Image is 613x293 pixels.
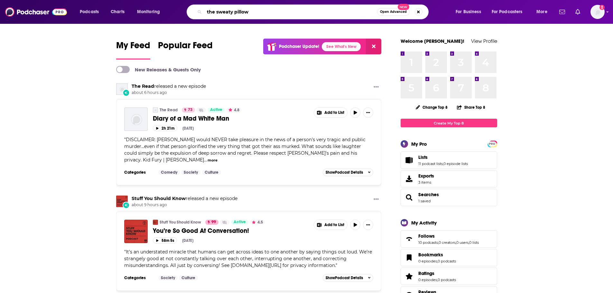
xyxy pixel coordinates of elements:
[116,83,128,95] img: The Read
[124,220,148,243] img: You’re So Good At Conversation!
[153,114,229,123] span: Diary of a Mad White Man
[401,170,497,188] a: Exports
[153,237,177,243] button: 58m 5s
[205,220,218,225] a: 99
[418,270,456,276] a: Ratings
[590,5,605,19] button: Show profile menu
[398,4,409,10] span: New
[439,240,456,245] a: 0 creators
[438,259,456,263] a: 0 podcasts
[418,180,434,185] span: 3 items
[323,169,374,176] button: ShowPodcast Details
[418,199,431,203] a: 1 saved
[380,10,407,14] span: Open Advanced
[227,107,241,113] button: 4.8
[182,107,195,113] a: 73
[401,249,497,266] span: Bookmarks
[182,238,193,243] div: [DATE]
[403,253,416,262] a: Bookmarks
[401,119,497,127] a: Create My Top 8
[371,196,381,204] button: Show More Button
[132,196,186,201] a: Stuff You Should Know
[469,240,469,245] span: ,
[418,154,468,160] a: Lists
[153,227,249,235] span: You’re So Good At Conversation!
[590,5,605,19] img: User Profile
[492,7,523,16] span: For Podcasters
[188,107,192,113] span: 73
[469,240,479,245] a: 0 lists
[153,220,158,225] a: Stuff You Should Know
[132,83,154,89] a: The Read
[418,173,434,179] span: Exports
[471,38,497,44] a: View Profile
[418,252,456,258] a: Bookmarks
[111,7,125,16] span: Charts
[418,252,443,258] span: Bookmarks
[250,220,265,225] button: 4.5
[132,202,237,208] span: about 9 hours ago
[116,66,201,73] a: New Releases & Guests Only
[204,157,207,163] span: ...
[314,108,348,117] button: Show More Button
[75,7,107,17] button: open menu
[418,233,479,239] a: Follows
[124,249,372,268] span: " "
[324,110,344,115] span: Add to List
[403,272,416,281] a: Ratings
[124,137,366,163] span: "
[411,220,437,226] div: My Activity
[573,6,583,17] a: Show notifications dropdown
[132,196,237,202] h3: released a new episode
[158,170,180,175] a: Comedy
[456,240,469,245] a: 0 users
[488,141,496,146] a: PRO
[403,193,416,202] a: Searches
[324,223,344,227] span: Add to List
[124,249,372,268] span: It’s an understated miracle that humans can get across ideas to one another by saying things out ...
[208,107,225,113] a: Active
[158,40,213,55] span: Popular Feed
[80,7,99,16] span: Podcasts
[193,5,435,19] div: Search podcasts, credits, & more...
[401,268,497,285] span: Ratings
[158,40,213,60] a: Popular Feed
[124,137,366,163] span: DISCLAIMER: [PERSON_NAME] would NEVER take pleasure in the news of a person's very tragic and pub...
[488,7,532,17] button: open menu
[158,275,178,280] a: Society
[401,38,464,44] a: Welcome [PERSON_NAME]!
[132,90,206,96] span: about 6 hours ago
[211,219,216,225] span: 99
[403,234,416,243] a: Follows
[124,170,153,175] h3: Categories
[208,158,218,163] button: more
[438,278,456,282] a: 0 podcasts
[314,220,348,230] button: Show More Button
[418,259,437,263] a: 0 episodes
[231,220,248,225] a: Active
[153,125,177,131] button: 2h 21m
[599,5,605,10] svg: Add a profile image
[557,6,568,17] a: Show notifications dropdown
[322,42,361,51] a: See What's New
[418,161,443,166] a: 11 podcast lists
[401,230,497,248] span: Follows
[457,101,486,114] button: Share Top 8
[160,107,178,113] a: The Read
[182,126,194,131] div: [DATE]
[153,114,309,123] a: Diary of a Mad White Man
[153,107,158,113] img: The Read
[403,156,416,165] a: Lists
[536,7,547,16] span: More
[363,220,373,230] button: Show More Button
[590,5,605,19] span: Logged in as rarjune
[532,7,555,17] button: open menu
[132,83,206,89] h3: released a new episode
[418,154,428,160] span: Lists
[418,233,435,239] span: Follows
